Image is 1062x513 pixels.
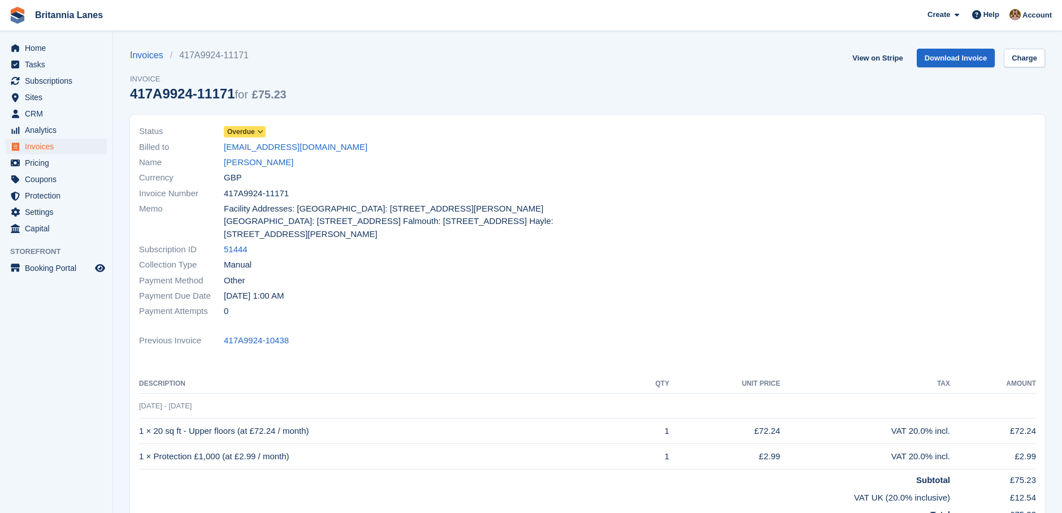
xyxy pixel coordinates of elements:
[139,171,224,184] span: Currency
[25,139,93,154] span: Invoices
[669,444,780,469] td: £2.99
[9,7,26,24] img: stora-icon-8386f47178a22dfd0bd8f6a31ec36ba5ce8667c1dd55bd0f319d3a0aa187defe.svg
[25,171,93,187] span: Coupons
[25,106,93,122] span: CRM
[6,106,107,122] a: menu
[139,187,224,200] span: Invoice Number
[25,89,93,105] span: Sites
[6,73,107,89] a: menu
[139,375,629,393] th: Description
[917,49,995,67] a: Download Invoice
[10,246,112,257] span: Storefront
[780,450,950,463] div: VAT 20.0% incl.
[25,73,93,89] span: Subscriptions
[224,274,245,287] span: Other
[6,139,107,154] a: menu
[139,274,224,287] span: Payment Method
[139,156,224,169] span: Name
[669,419,780,444] td: £72.24
[25,221,93,236] span: Capital
[224,156,293,169] a: [PERSON_NAME]
[130,74,287,85] span: Invoice
[224,187,289,200] span: 417A9924-11171
[1004,49,1045,67] a: Charge
[916,475,950,485] strong: Subtotal
[139,141,224,154] span: Billed to
[6,204,107,220] a: menu
[6,40,107,56] a: menu
[25,57,93,72] span: Tasks
[950,469,1036,487] td: £75.23
[983,9,999,20] span: Help
[25,40,93,56] span: Home
[6,188,107,204] a: menu
[31,6,107,24] a: Britannia Lanes
[669,375,780,393] th: Unit Price
[224,243,248,256] a: 51444
[224,305,228,318] span: 0
[139,202,224,241] span: Memo
[224,171,242,184] span: GBP
[6,221,107,236] a: menu
[25,122,93,138] span: Analytics
[6,260,107,276] a: menu
[224,258,252,271] span: Manual
[25,260,93,276] span: Booking Portal
[224,141,367,154] a: [EMAIL_ADDRESS][DOMAIN_NAME]
[130,86,287,101] div: 417A9924-11171
[93,261,107,275] a: Preview store
[629,419,669,444] td: 1
[950,487,1036,505] td: £12.54
[848,49,907,67] a: View on Stripe
[224,290,284,303] time: 2025-09-02 00:00:00 UTC
[130,49,170,62] a: Invoices
[139,419,629,444] td: 1 × 20 sq ft - Upper floors (at £72.24 / month)
[224,334,289,347] a: 417A9924-10438
[139,334,224,347] span: Previous Invoice
[629,444,669,469] td: 1
[1009,9,1021,20] img: Admin
[252,88,287,101] span: £75.23
[6,155,107,171] a: menu
[629,375,669,393] th: QTY
[25,204,93,220] span: Settings
[139,402,192,410] span: [DATE] - [DATE]
[6,122,107,138] a: menu
[139,243,224,256] span: Subscription ID
[227,127,255,137] span: Overdue
[1022,10,1052,21] span: Account
[6,57,107,72] a: menu
[139,258,224,271] span: Collection Type
[780,425,950,438] div: VAT 20.0% incl.
[139,290,224,303] span: Payment Due Date
[139,305,224,318] span: Payment Attempts
[6,171,107,187] a: menu
[235,88,248,101] span: for
[130,49,287,62] nav: breadcrumbs
[950,419,1036,444] td: £72.24
[139,125,224,138] span: Status
[950,375,1036,393] th: Amount
[224,202,581,241] span: Facility Addresses: [GEOGRAPHIC_DATA]: [STREET_ADDRESS][PERSON_NAME] [GEOGRAPHIC_DATA]: [STREET_A...
[224,125,266,138] a: Overdue
[25,188,93,204] span: Protection
[780,375,950,393] th: Tax
[6,89,107,105] a: menu
[139,487,950,505] td: VAT UK (20.0% inclusive)
[139,444,629,469] td: 1 × Protection £1,000 (at £2.99 / month)
[25,155,93,171] span: Pricing
[927,9,950,20] span: Create
[950,444,1036,469] td: £2.99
